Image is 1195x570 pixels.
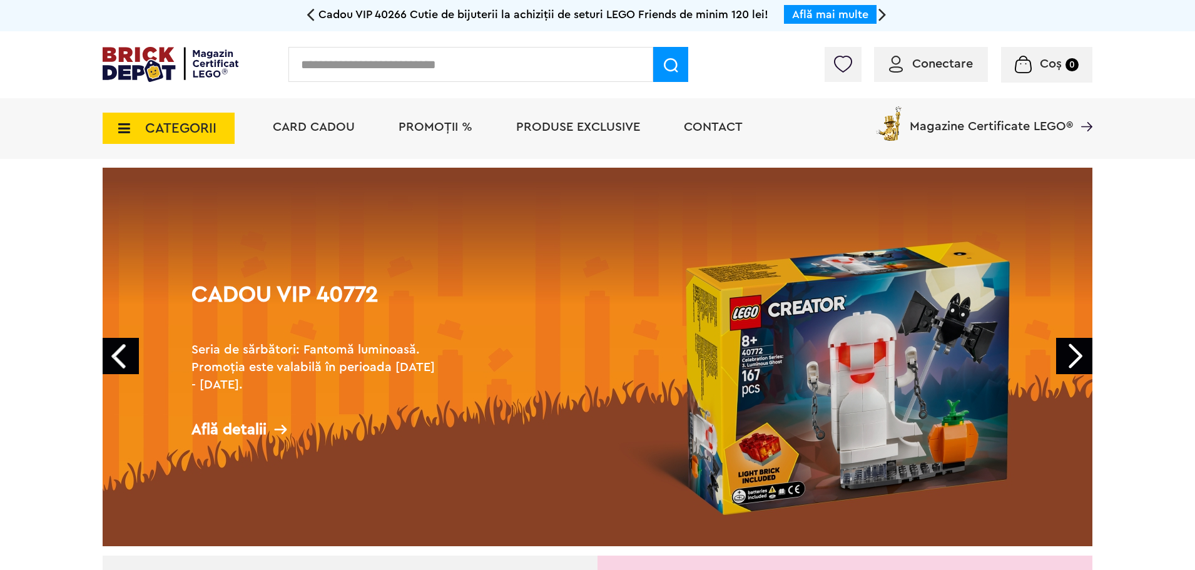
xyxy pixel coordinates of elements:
[103,168,1092,546] a: Cadou VIP 40772Seria de sărbători: Fantomă luminoasă. Promoția este valabilă în perioada [DATE] -...
[191,283,442,328] h1: Cadou VIP 40772
[145,121,216,135] span: CATEGORII
[399,121,472,133] a: PROMOȚII %
[1065,58,1079,71] small: 0
[273,121,355,133] a: Card Cadou
[1040,58,1062,70] span: Coș
[191,422,442,437] div: Află detalii
[792,9,868,20] a: Află mai multe
[910,104,1073,133] span: Magazine Certificate LEGO®
[684,121,743,133] a: Contact
[516,121,640,133] a: Produse exclusive
[912,58,973,70] span: Conectare
[103,338,139,374] a: Prev
[1056,338,1092,374] a: Next
[318,9,768,20] span: Cadou VIP 40266 Cutie de bijuterii la achiziții de seturi LEGO Friends de minim 120 lei!
[889,58,973,70] a: Conectare
[191,341,442,394] h2: Seria de sărbători: Fantomă luminoasă. Promoția este valabilă în perioada [DATE] - [DATE].
[1073,104,1092,116] a: Magazine Certificate LEGO®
